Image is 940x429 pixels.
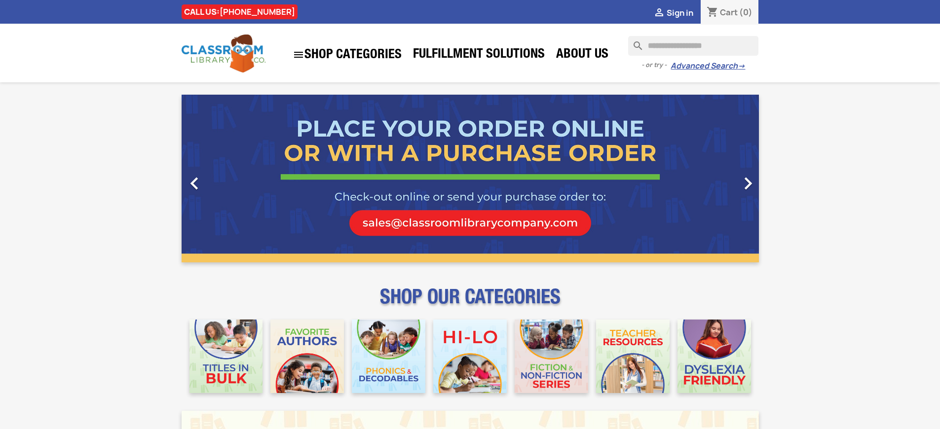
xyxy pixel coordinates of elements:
a: About Us [551,45,613,65]
img: CLC_Teacher_Resources_Mobile.jpg [596,320,670,393]
i:  [653,7,665,19]
input: Search [628,36,758,56]
p: SHOP OUR CATEGORIES [182,294,759,312]
span: Cart [720,7,738,18]
i:  [293,49,304,61]
a: SHOP CATEGORIES [288,44,407,66]
img: CLC_Favorite_Authors_Mobile.jpg [270,320,344,393]
img: CLC_HiLo_Mobile.jpg [433,320,507,393]
span: (0) [739,7,752,18]
img: Classroom Library Company [182,35,265,72]
img: CLC_Fiction_Nonfiction_Mobile.jpg [515,320,588,393]
a:  Sign in [653,7,693,18]
img: CLC_Phonics_And_Decodables_Mobile.jpg [352,320,425,393]
a: [PHONE_NUMBER] [220,6,295,17]
ul: Carousel container [182,95,759,262]
a: Next [672,95,759,262]
i:  [182,171,207,196]
span: - or try - [641,60,671,70]
span: → [738,61,745,71]
i:  [736,171,760,196]
img: CLC_Dyslexia_Mobile.jpg [677,320,751,393]
img: CLC_Bulk_Mobile.jpg [189,320,263,393]
a: Advanced Search→ [671,61,745,71]
div: CALL US: [182,4,298,19]
i: shopping_cart [707,7,718,19]
span: Sign in [667,7,693,18]
i: search [628,36,640,48]
a: Fulfillment Solutions [408,45,550,65]
a: Previous [182,95,268,262]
